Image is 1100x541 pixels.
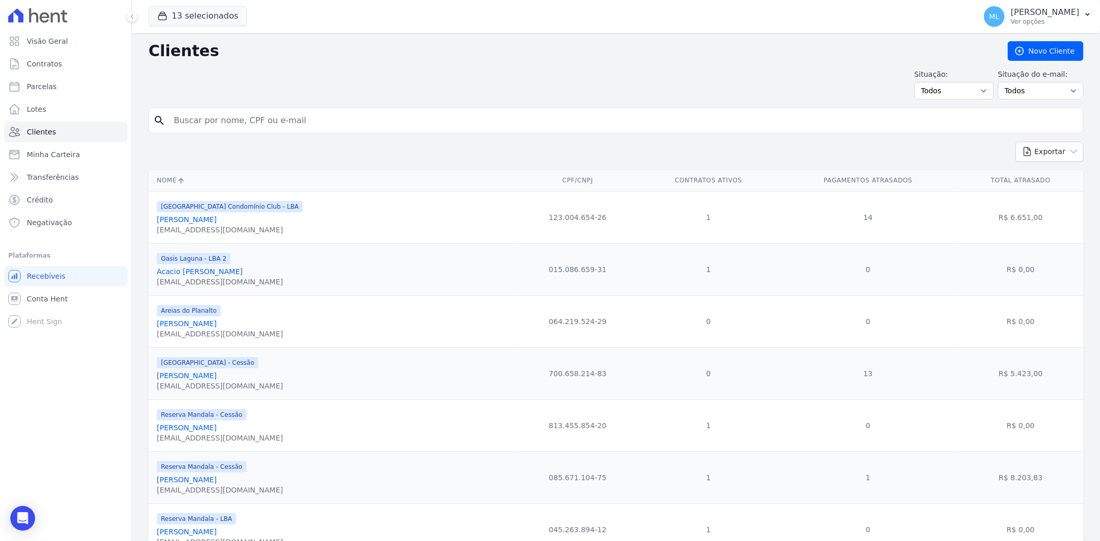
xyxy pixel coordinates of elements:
[778,451,958,503] td: 1
[517,191,639,243] td: 123.004.654-26
[157,357,258,368] span: [GEOGRAPHIC_DATA] - Cessão
[8,249,123,262] div: Plataformas
[27,172,79,182] span: Transferências
[168,110,1079,131] input: Buscar por nome, CPF ou e-mail
[958,451,1083,503] td: R$ 8.203,83
[157,329,283,339] div: [EMAIL_ADDRESS][DOMAIN_NAME]
[4,31,127,52] a: Visão Geral
[517,295,639,347] td: 064.219.524-29
[958,347,1083,399] td: R$ 5.423,00
[4,122,127,142] a: Clientes
[639,243,779,295] td: 1
[4,54,127,74] a: Contratos
[157,215,217,224] a: [PERSON_NAME]
[157,201,303,212] span: [GEOGRAPHIC_DATA] Condomínio Club - LBA
[4,144,127,165] a: Minha Carteira
[157,225,303,235] div: [EMAIL_ADDRESS][DOMAIN_NAME]
[10,506,35,531] div: Open Intercom Messenger
[157,528,217,536] a: [PERSON_NAME]
[958,191,1083,243] td: R$ 6.651,00
[157,476,217,484] a: [PERSON_NAME]
[517,399,639,451] td: 813.455.854-20
[149,42,991,60] h2: Clientes
[157,461,247,472] span: Reserva Mandala - Cessão
[976,2,1100,31] button: ML [PERSON_NAME] Ver opções
[1015,142,1083,162] button: Exportar
[27,104,46,114] span: Lotes
[639,295,779,347] td: 0
[27,36,68,46] span: Visão Geral
[27,217,72,228] span: Negativação
[157,485,283,495] div: [EMAIL_ADDRESS][DOMAIN_NAME]
[639,451,779,503] td: 1
[778,295,958,347] td: 0
[517,243,639,295] td: 015.086.659-31
[4,167,127,188] a: Transferências
[1011,18,1079,26] p: Ver opções
[157,381,283,391] div: [EMAIL_ADDRESS][DOMAIN_NAME]
[958,170,1083,191] th: Total Atrasado
[27,271,65,281] span: Recebíveis
[998,69,1083,80] label: Situação do e-mail:
[958,399,1083,451] td: R$ 0,00
[639,399,779,451] td: 1
[4,289,127,309] a: Conta Hent
[778,347,958,399] td: 13
[958,243,1083,295] td: R$ 0,00
[989,13,999,20] span: ML
[517,347,639,399] td: 700.658.214-83
[778,191,958,243] td: 14
[27,195,53,205] span: Crédito
[27,81,57,92] span: Parcelas
[4,99,127,120] a: Lotes
[157,513,236,525] span: Reserva Mandala - LBA
[27,127,56,137] span: Clientes
[4,190,127,210] a: Crédito
[778,243,958,295] td: 0
[27,59,62,69] span: Contratos
[4,266,127,286] a: Recebíveis
[149,170,517,191] th: Nome
[157,253,231,264] span: Oasis Laguna - LBA 2
[517,451,639,503] td: 085.671.104-75
[1008,41,1083,61] a: Novo Cliente
[27,149,80,160] span: Minha Carteira
[157,409,247,420] span: Reserva Mandala - Cessão
[157,277,283,287] div: [EMAIL_ADDRESS][DOMAIN_NAME]
[639,170,779,191] th: Contratos Ativos
[153,114,166,127] i: search
[27,294,68,304] span: Conta Hent
[914,69,994,80] label: Situação:
[149,6,247,26] button: 13 selecionados
[1011,7,1079,18] p: [PERSON_NAME]
[157,433,283,443] div: [EMAIL_ADDRESS][DOMAIN_NAME]
[958,295,1083,347] td: R$ 0,00
[639,347,779,399] td: 0
[4,212,127,233] a: Negativação
[157,371,217,380] a: [PERSON_NAME]
[778,170,958,191] th: Pagamentos Atrasados
[778,399,958,451] td: 0
[157,305,221,316] span: Areias do Planalto
[517,170,639,191] th: CPF/CNPJ
[4,76,127,97] a: Parcelas
[639,191,779,243] td: 1
[157,267,243,276] a: Acacio [PERSON_NAME]
[157,424,217,432] a: [PERSON_NAME]
[157,319,217,328] a: [PERSON_NAME]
